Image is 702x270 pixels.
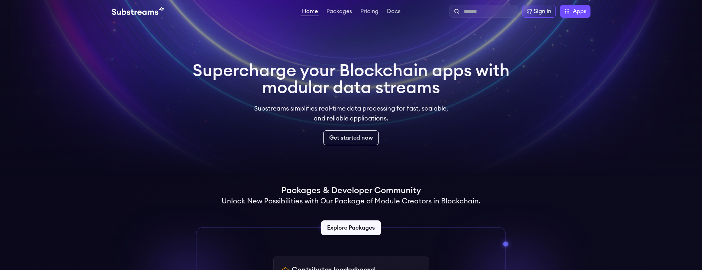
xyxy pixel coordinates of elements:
[573,7,586,16] span: Apps
[112,7,164,16] img: Substream's logo
[323,130,379,145] a: Get started now
[386,9,402,16] a: Docs
[281,185,421,196] h1: Packages & Developer Community
[359,9,380,16] a: Pricing
[193,62,510,96] h1: Supercharge your Blockchain apps with modular data streams
[301,9,319,16] a: Home
[222,196,480,206] h2: Unlock New Possibilities with Our Package of Module Creators in Blockchain.
[534,7,551,16] div: Sign in
[321,220,381,235] a: Explore Packages
[325,9,353,16] a: Packages
[249,103,453,123] p: Substreams simplifies real-time data processing for fast, scalable, and reliable applications.
[522,5,556,18] a: Sign in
